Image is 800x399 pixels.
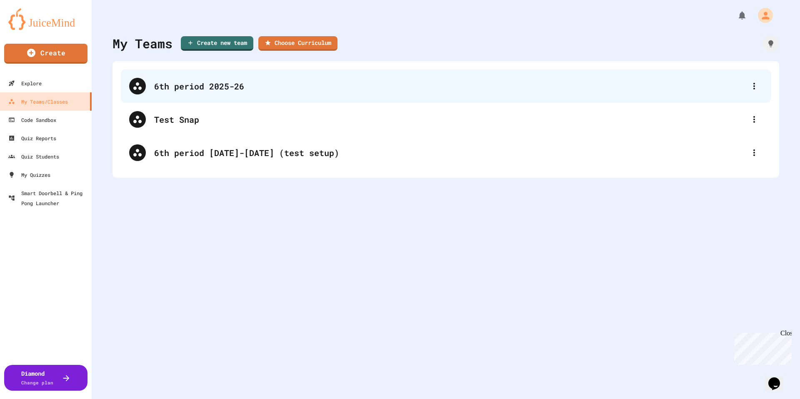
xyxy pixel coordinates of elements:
div: Chat with us now!Close [3,3,57,53]
a: Choose Curriculum [258,36,337,51]
div: 6th period [DATE]-[DATE] (test setup) [154,146,746,159]
div: My Quizzes [8,170,50,180]
div: My Teams/Classes [8,97,68,107]
div: Test Snap [154,113,746,126]
div: 6th period 2025-26 [154,80,746,92]
iframe: chat widget [765,366,792,391]
div: My Notifications [722,8,749,22]
div: Quiz Students [8,151,59,161]
iframe: chat widget [731,330,792,365]
div: Smart Doorbell & Ping Pong Launcher [8,188,88,208]
div: Diamond [21,369,53,387]
a: Create new team [181,36,253,51]
img: logo-orange.svg [8,8,83,30]
div: 6th period 2025-26 [121,69,771,103]
span: Change plan [21,379,53,386]
div: 6th period [DATE]-[DATE] (test setup) [121,136,771,169]
div: Explore [8,78,42,88]
div: Test Snap [121,103,771,136]
div: How it works [762,35,779,52]
div: Quiz Reports [8,133,56,143]
div: Code Sandbox [8,115,56,125]
div: My Account [749,6,775,25]
div: My Teams [112,34,172,53]
a: Create [4,44,87,64]
button: DiamondChange plan [4,365,87,391]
